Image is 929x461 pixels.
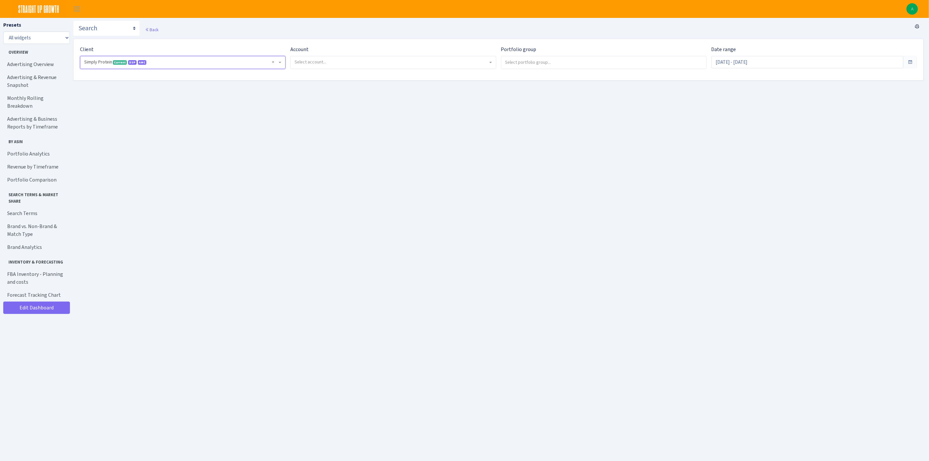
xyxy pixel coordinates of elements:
label: Client [80,46,94,53]
button: Toggle navigation [69,4,85,14]
span: Remove all items [272,59,274,65]
a: Portfolio Comparison [3,173,68,186]
label: Account [290,46,309,53]
label: Presets [3,21,21,29]
a: Edit Dashboard [3,302,70,314]
a: Brand vs. Non-Brand & Match Type [3,220,68,241]
input: Select portfolio group... [501,56,706,68]
span: Search Terms & Market Share [4,189,68,204]
span: Simply Protein <span class="badge badge-success">Current</span><span class="badge badge-primary">... [80,56,285,69]
a: Search Terms [3,207,68,220]
span: AMC [138,60,146,65]
a: FBA Inventory - Planning and costs [3,268,68,289]
span: Current [113,60,127,65]
span: Simply Protein <span class="badge badge-success">Current</span><span class="badge badge-primary">... [84,59,277,65]
a: Advertising & Business Reports by Timeframe [3,113,68,133]
label: Portfolio group [501,46,537,53]
label: Date range [711,46,736,53]
span: Select account... [295,59,326,65]
a: Revenue by Timeframe [3,160,68,173]
a: A [907,3,918,15]
img: Adriana Lara [907,3,918,15]
span: Inventory & Forecasting [4,256,68,265]
a: Monthly Rolling Breakdown [3,92,68,113]
a: Forecast Tracking Chart [3,289,68,302]
a: Advertising Overview [3,58,68,71]
a: Advertising & Revenue Snapshot [3,71,68,92]
a: Brand Analytics [3,241,68,254]
span: By ASIN [4,136,68,145]
span: Overview [4,47,68,55]
span: DSP [128,60,137,65]
a: Portfolio Analytics [3,147,68,160]
a: Back [145,27,158,33]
